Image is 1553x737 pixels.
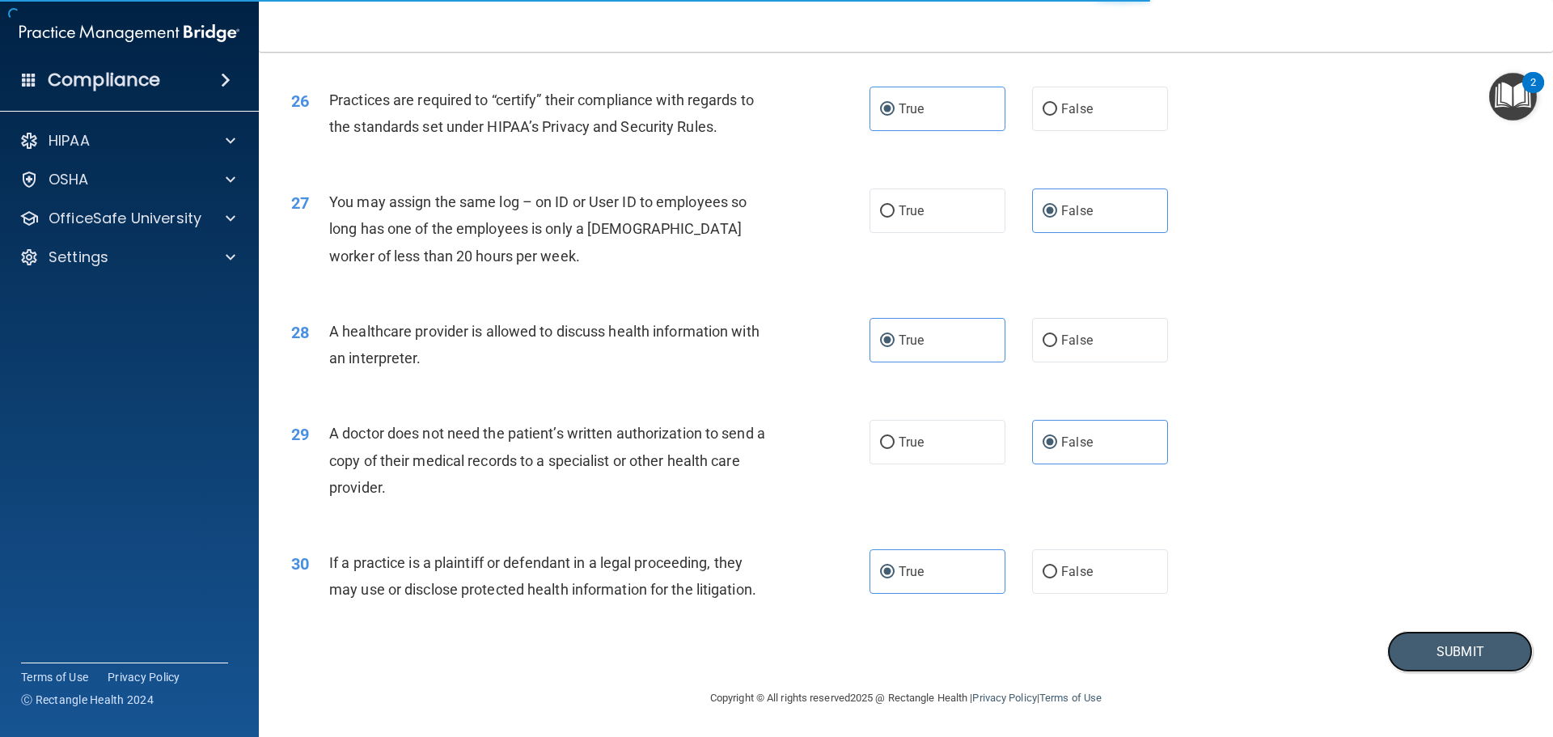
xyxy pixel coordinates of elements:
span: True [899,203,924,218]
span: True [899,564,924,579]
h4: Compliance [48,69,160,91]
span: Ⓒ Rectangle Health 2024 [21,692,154,708]
input: True [880,104,895,116]
p: HIPAA [49,131,90,150]
input: True [880,205,895,218]
a: Privacy Policy [108,669,180,685]
p: Settings [49,248,108,267]
span: A doctor does not need the patient’s written authorization to send a copy of their medical record... [329,425,765,495]
span: True [899,101,924,116]
a: OfficeSafe University [19,209,235,228]
span: Practices are required to “certify” their compliance with regards to the standards set under HIPA... [329,91,754,135]
input: False [1043,205,1057,218]
span: False [1061,203,1093,218]
a: Settings [19,248,235,267]
p: OfficeSafe University [49,209,201,228]
span: False [1061,434,1093,450]
span: A healthcare provider is allowed to discuss health information with an interpreter. [329,323,760,366]
a: Terms of Use [1039,692,1102,704]
span: If a practice is a plaintiff or defendant in a legal proceeding, they may use or disclose protect... [329,554,756,598]
span: 27 [291,193,309,213]
input: False [1043,566,1057,578]
a: OSHA [19,170,235,189]
div: 2 [1530,83,1536,104]
span: False [1061,564,1093,579]
img: PMB logo [19,17,239,49]
p: OSHA [49,170,89,189]
button: Open Resource Center, 2 new notifications [1489,73,1537,121]
span: True [899,332,924,348]
iframe: Drift Widget Chat Controller [1472,625,1534,687]
input: True [880,437,895,449]
div: Copyright © All rights reserved 2025 @ Rectangle Health | | [611,672,1201,724]
span: 26 [291,91,309,111]
span: 30 [291,554,309,574]
a: Terms of Use [21,669,88,685]
input: False [1043,335,1057,347]
input: False [1043,104,1057,116]
a: Privacy Policy [972,692,1036,704]
span: False [1061,101,1093,116]
span: 29 [291,425,309,444]
span: 28 [291,323,309,342]
a: HIPAA [19,131,235,150]
span: You may assign the same log – on ID or User ID to employees so long has one of the employees is o... [329,193,747,264]
button: Submit [1387,631,1533,672]
span: True [899,434,924,450]
input: False [1043,437,1057,449]
iframe: Drift Widget Chat Window [1220,148,1543,635]
input: True [880,566,895,578]
input: True [880,335,895,347]
span: False [1061,332,1093,348]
